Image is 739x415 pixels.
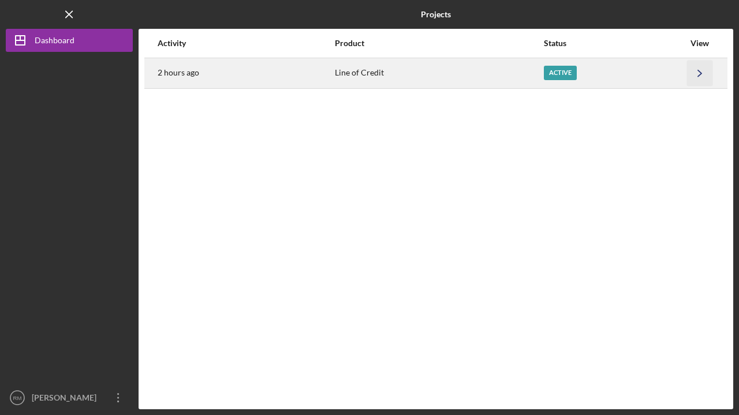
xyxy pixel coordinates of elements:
button: RM[PERSON_NAME] [6,386,133,409]
div: Status [544,39,684,48]
div: Product [335,39,542,48]
div: Line of Credit [335,59,542,88]
div: Dashboard [35,29,74,55]
div: Active [544,66,577,80]
time: 2025-10-07 15:43 [158,68,199,77]
b: Projects [421,10,451,19]
div: View [685,39,714,48]
div: Activity [158,39,334,48]
text: RM [13,395,22,401]
div: [PERSON_NAME] [29,386,104,412]
button: Dashboard [6,29,133,52]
